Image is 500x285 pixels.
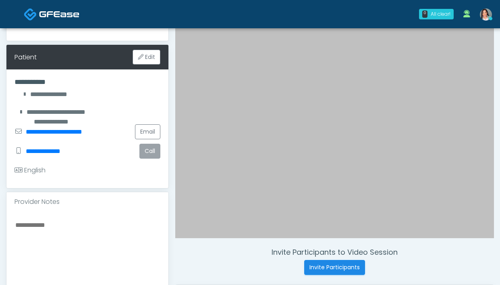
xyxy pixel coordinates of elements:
a: Email [135,124,160,139]
div: English [15,166,46,175]
img: Docovia [24,8,37,21]
h4: Invite Participants to Video Session [175,248,494,257]
div: Patient [15,52,37,62]
button: Call [139,144,160,159]
button: Open LiveChat chat widget [6,3,31,27]
div: Provider Notes [6,192,168,212]
img: Docovia [39,10,79,18]
div: All clear! [431,10,450,18]
a: 0 All clear! [414,6,459,23]
button: Invite Participants [304,260,365,275]
img: Jennifer Ekeh [480,8,492,21]
div: 0 [422,10,427,18]
a: Docovia [24,1,79,27]
button: Edit [133,50,160,65]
